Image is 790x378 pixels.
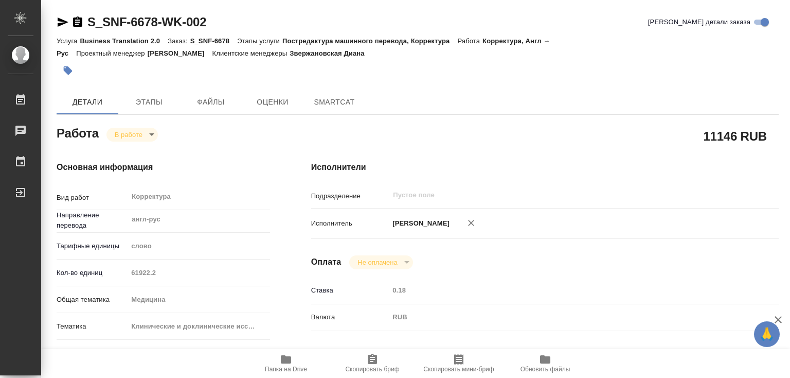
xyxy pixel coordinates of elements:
input: Пустое поле [392,189,715,201]
button: Скопировать бриф [329,349,416,378]
div: В работе [106,128,158,142]
div: В работе [349,255,412,269]
div: RUB [389,308,740,326]
div: слово [128,237,270,255]
p: Валюта [311,312,389,322]
p: Исполнитель [311,218,389,229]
span: Скопировать бриф [345,366,399,373]
p: Постредактура машинного перевода, Корректура [282,37,457,45]
button: 🙏 [754,321,780,347]
button: Добавить тэг [57,59,79,82]
h2: Работа [57,123,99,142]
span: Файлы [186,96,236,109]
p: Подразделение [311,191,389,201]
span: Детали [63,96,112,109]
p: [PERSON_NAME] [389,218,450,229]
span: Оценки [248,96,297,109]
p: Работа [457,37,482,45]
h4: Исполнители [311,161,779,174]
p: Ставка [311,285,389,296]
span: SmartCat [310,96,359,109]
p: Звержановская Диана [290,49,372,57]
span: 🙏 [758,323,776,345]
p: [PERSON_NAME] [148,49,212,57]
span: [PERSON_NAME] детали заказа [648,17,750,27]
button: Скопировать ссылку [71,16,84,28]
button: Скопировать мини-бриф [416,349,502,378]
p: Общая тематика [57,295,128,305]
p: Business Translation 2.0 [80,37,168,45]
button: Не оплачена [354,258,400,267]
div: Клинические и доклинические исследования [128,318,270,335]
a: S_SNF-6678-WK-002 [87,15,206,29]
h4: Оплата [311,256,342,268]
span: Папка на Drive [265,366,307,373]
span: Этапы [124,96,174,109]
h2: 11146 RUB [703,127,767,145]
span: Обновить файлы [520,366,570,373]
p: Заказ: [168,37,190,45]
p: Направление перевода [57,210,128,231]
p: Тематика [57,321,128,332]
p: Проектный менеджер [76,49,147,57]
button: Удалить исполнителя [460,212,482,234]
button: Скопировать ссылку для ЯМессенджера [57,16,69,28]
button: Обновить файлы [502,349,588,378]
input: Пустое поле [128,265,270,280]
p: Этапы услуги [237,37,282,45]
button: В работе [112,130,146,139]
p: S_SNF-6678 [190,37,238,45]
span: Скопировать мини-бриф [423,366,494,373]
p: Клиентские менеджеры [212,49,290,57]
span: Нотариальный заказ [71,348,137,358]
input: Пустое поле [389,283,740,298]
button: Папка на Drive [243,349,329,378]
p: Кол-во единиц [57,268,128,278]
p: Вид работ [57,193,128,203]
div: Медицина [128,291,270,308]
h4: Дополнительно [311,348,779,360]
p: Тарифные единицы [57,241,128,251]
p: Услуга [57,37,80,45]
h4: Основная информация [57,161,270,174]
